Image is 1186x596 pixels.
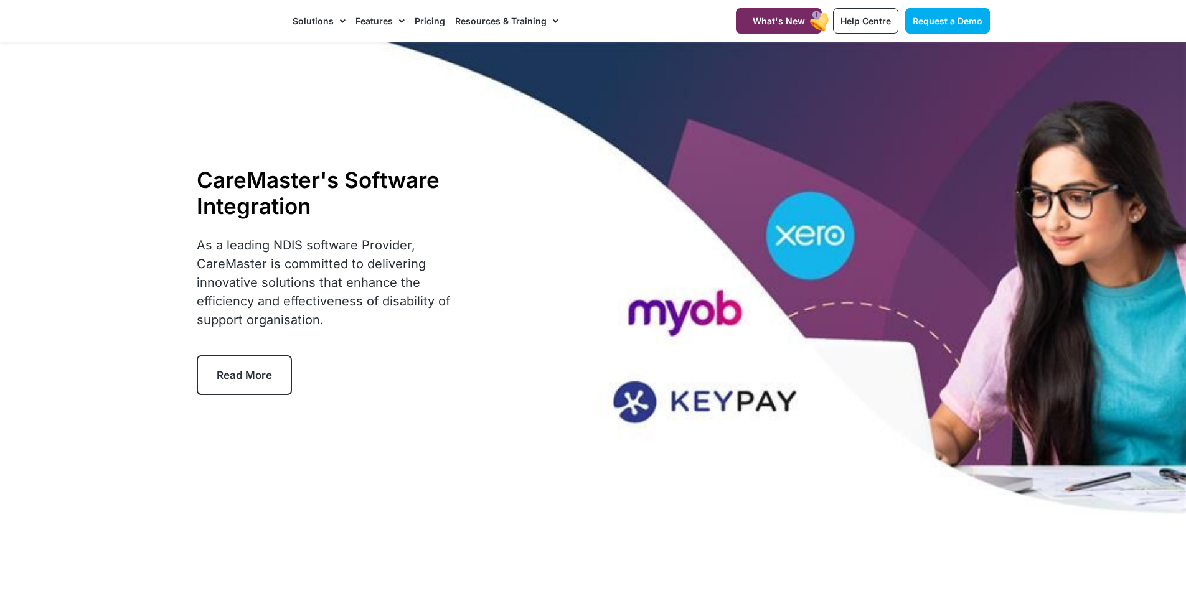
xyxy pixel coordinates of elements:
a: Help Centre [833,8,898,34]
a: What's New [736,8,822,34]
img: CareMaster Logo [197,12,281,30]
span: Help Centre [840,16,891,26]
h1: CareMaster's Software Integration [197,167,466,219]
span: Read More [217,369,272,381]
a: Request a Demo [905,8,990,34]
p: As a leading NDIS software Provider, CareMaster is committed to delivering innovative solutions t... [197,236,466,329]
span: Request a Demo [913,16,982,26]
a: Read More [197,355,292,395]
span: What's New [753,16,805,26]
